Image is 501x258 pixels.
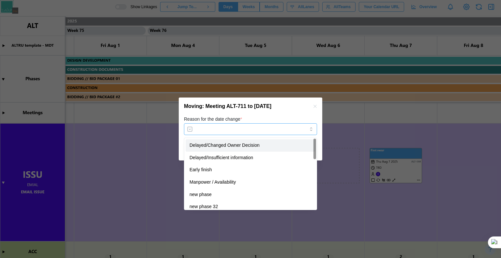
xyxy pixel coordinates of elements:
[186,201,315,213] div: new phase 32
[186,152,315,164] div: Delayed/Insufficient information
[184,104,271,109] h2: Moving: Meeting ALT-711 to [DATE]
[186,164,315,176] div: Early finish
[186,176,315,189] div: Manpower / Availability
[186,139,315,152] div: Delayed/Changed Owner Decision
[186,189,315,201] div: new phase
[184,116,242,123] label: Reason for the date change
